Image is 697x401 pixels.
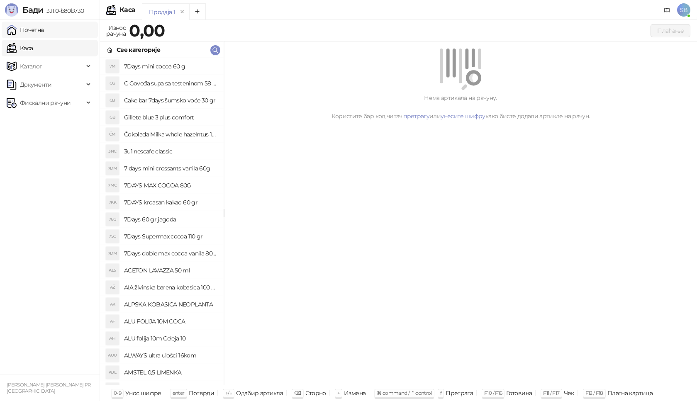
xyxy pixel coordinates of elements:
[236,388,283,399] div: Одабир артикла
[114,390,121,396] span: 0-9
[189,388,214,399] div: Потврди
[124,383,217,396] h4: AQUA VIVA 1.5 KNJAZ-/6/-----------------
[124,332,217,345] h4: ALU folija 10m Celeja 10
[607,388,653,399] div: Платна картица
[106,349,119,362] div: AUU
[305,388,326,399] div: Сторно
[106,230,119,243] div: 7SC
[446,388,473,399] div: Претрага
[106,298,119,311] div: AK
[106,281,119,294] div: AŽ
[106,247,119,260] div: 7DM
[651,24,690,37] button: Плаћање
[403,112,429,120] a: претрагу
[129,20,165,41] strong: 0,00
[106,77,119,90] div: CG
[106,264,119,277] div: AL5
[377,390,432,396] span: ⌘ command / ⌃ control
[294,390,301,396] span: ⌫
[106,383,119,396] div: AV1
[124,162,217,175] h4: 7 days mini crossants vanila 60g
[337,390,340,396] span: +
[234,93,687,121] div: Нема артикала на рачуну. Користите бар код читач, или како бисте додали артикле на рачун.
[585,390,603,396] span: F12 / F18
[106,332,119,345] div: AF1
[119,7,135,13] div: Каса
[7,22,44,38] a: Почетна
[149,7,175,17] div: Продаја 1
[124,366,217,379] h4: AMSTEL 0,5 LIMENKA
[20,95,71,111] span: Фискални рачуни
[100,58,224,385] div: grid
[124,315,217,328] h4: ALU FOLIJA 10M COCA
[22,5,43,15] span: Бади
[189,3,206,20] button: Add tab
[106,145,119,158] div: 3NC
[177,8,188,15] button: remove
[124,230,217,243] h4: 7Days Supermax cocoa 110 gr
[124,196,217,209] h4: 7DAYS kroasan kakao 60 gr
[124,111,217,124] h4: Gillete blue 3 plus comfort
[677,3,690,17] span: SB
[20,58,42,75] span: Каталог
[173,390,185,396] span: enter
[106,128,119,141] div: ČM
[441,112,485,120] a: унесите шифру
[124,60,217,73] h4: 7Days mini cocoa 60 g
[124,179,217,192] h4: 7DAYS MAX COCOA 80G
[106,179,119,192] div: 7MC
[20,76,51,93] span: Документи
[543,390,559,396] span: F11 / F17
[43,7,84,15] span: 3.11.0-b80b730
[124,213,217,226] h4: 7Days 60 gr jagoda
[225,390,232,396] span: ↑/↓
[106,94,119,107] div: CB
[125,388,161,399] div: Унос шифре
[564,388,574,399] div: Чек
[5,3,18,17] img: Logo
[124,128,217,141] h4: Čokolada Milka whole hazelntus 100 gr
[124,349,217,362] h4: ALWAYS ultra ulošci 16kom
[106,315,119,328] div: AF
[124,247,217,260] h4: 7Days doble max cocoa vanila 80 gr
[106,162,119,175] div: 7DM
[344,388,366,399] div: Измена
[484,390,502,396] span: F10 / F16
[124,281,217,294] h4: AIA živinska barena kobasica 100 gr
[105,22,127,39] div: Износ рачуна
[106,60,119,73] div: 7M
[124,264,217,277] h4: ACETON LAVAZZA 50 ml
[440,390,441,396] span: f
[106,196,119,209] div: 7KK
[124,77,217,90] h4: C Goveđa supa sa testeninom 58 grama
[7,40,33,56] a: Каса
[106,213,119,226] div: 76G
[660,3,674,17] a: Документација
[106,111,119,124] div: GB
[7,382,91,394] small: [PERSON_NAME] [PERSON_NAME] PR [GEOGRAPHIC_DATA]
[124,298,217,311] h4: ALPSKA KOBASICA NEOPLANTA
[124,145,217,158] h4: 3u1 nescafe classic
[117,45,160,54] div: Све категорије
[124,94,217,107] h4: Cake bar 7days šumsko voće 30 gr
[506,388,532,399] div: Готовина
[106,366,119,379] div: A0L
